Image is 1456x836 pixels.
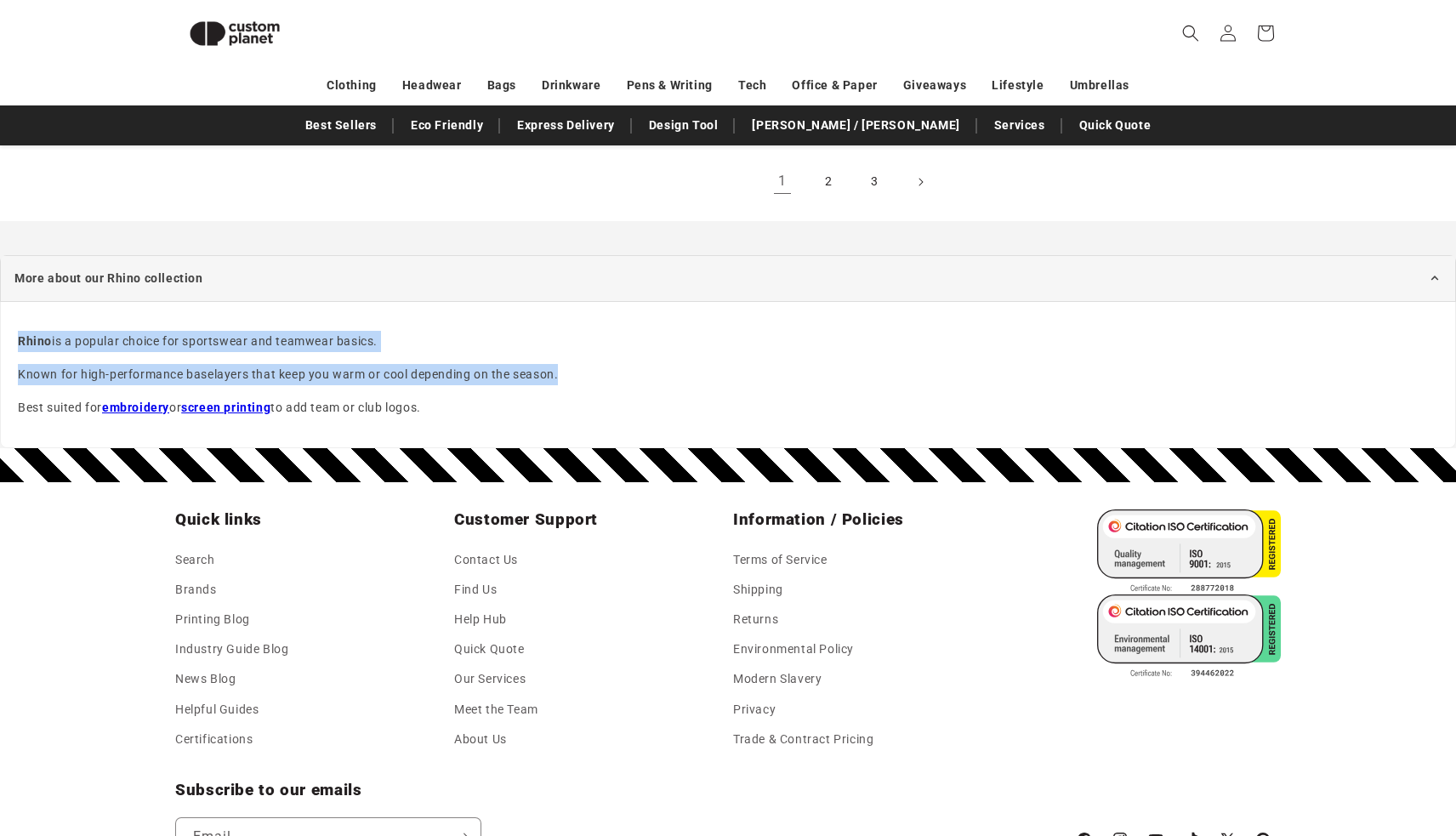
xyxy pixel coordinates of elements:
[1071,111,1160,140] a: Quick Quote
[1097,594,1281,680] img: ISO 14001 Certified
[175,605,250,634] a: Printing Blog
[181,401,270,414] a: screen printing
[327,71,377,100] a: Clothing
[175,634,288,664] a: Industry Guide Blog
[454,605,507,634] a: Help Hub
[175,575,217,605] a: Brands
[175,664,236,694] a: News Blog
[509,111,623,140] a: Express Delivery
[733,725,873,754] a: Trade & Contract Pricing
[733,549,828,575] a: Terms of Service
[422,163,1281,201] nav: Pagination
[175,725,253,754] a: Certifications
[733,695,776,725] a: Privacy
[1172,14,1209,52] summary: Search
[810,163,847,201] a: Page 2
[102,401,169,414] a: embroidery
[175,509,444,530] h2: Quick links
[792,71,877,100] a: Office & Paper
[18,397,1438,418] p: Best suited for or to add team or club logos.
[454,725,507,754] a: About Us
[903,71,966,100] a: Giveaways
[175,7,294,60] img: Custom Planet
[738,71,766,100] a: Tech
[18,334,52,348] strong: Rhino
[733,575,783,605] a: Shipping
[487,71,516,100] a: Bags
[1097,509,1281,594] img: ISO 9001 Certified
[764,163,801,201] a: Page 1
[986,111,1054,140] a: Services
[542,71,600,100] a: Drinkware
[901,163,939,201] a: Next page
[175,695,259,725] a: Helpful Guides
[733,664,822,694] a: Modern Slavery
[743,111,968,140] a: [PERSON_NAME] / [PERSON_NAME]
[402,71,462,100] a: Headwear
[18,364,1438,385] p: Known for high-performance baselayers that keep you warm or cool depending on the season.
[175,780,1058,800] h2: Subscribe to our emails
[454,664,526,694] a: Our Services
[454,549,518,575] a: Contact Us
[402,111,492,140] a: Eco Friendly
[1070,71,1129,100] a: Umbrellas
[297,111,385,140] a: Best Sellers
[454,509,723,530] h2: Customer Support
[14,268,203,289] span: More about our Rhino collection
[454,634,525,664] a: Quick Quote
[733,605,778,634] a: Returns
[992,71,1044,100] a: Lifestyle
[1371,754,1456,836] iframe: Chat Widget
[454,575,497,605] a: Find Us
[733,634,854,664] a: Environmental Policy
[627,71,713,100] a: Pens & Writing
[640,111,727,140] a: Design Tool
[856,163,893,201] a: Page 3
[733,509,1002,530] h2: Information / Policies
[18,331,1438,352] p: is a popular choice for sportswear and teamwear basics.
[454,695,538,725] a: Meet the Team
[175,549,215,575] a: Search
